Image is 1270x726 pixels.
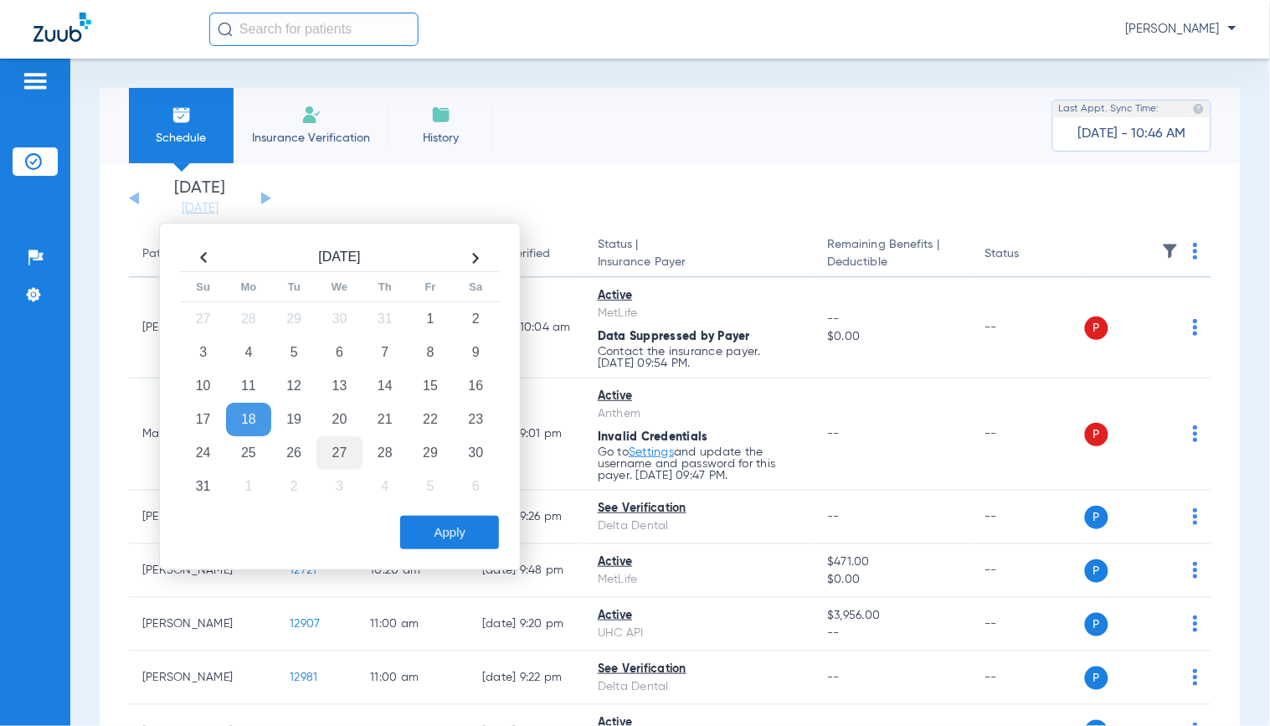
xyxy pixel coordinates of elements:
span: P [1085,559,1108,583]
img: Schedule [172,105,192,125]
td: [PERSON_NAME] [129,651,276,705]
span: -- [827,511,840,523]
span: 12907 [290,618,320,630]
div: Active [598,287,800,305]
img: last sync help info [1193,103,1205,115]
img: group-dot-blue.svg [1193,562,1198,579]
img: Search Icon [218,22,233,37]
td: [DATE] 9:48 PM [469,544,584,598]
th: Status | [584,231,814,278]
span: Deductible [827,254,958,271]
span: P [1085,613,1108,636]
span: P [1085,423,1108,446]
div: Active [598,554,800,571]
div: Anthem [598,405,800,423]
span: 12981 [290,672,317,683]
div: UHC API [598,625,800,642]
th: Remaining Benefits | [814,231,971,278]
td: -- [972,598,1085,651]
span: -- [827,672,840,683]
td: -- [972,491,1085,544]
a: [DATE] [150,200,250,217]
div: Active [598,607,800,625]
div: Delta Dental [598,517,800,535]
a: Settings [629,446,674,458]
input: Search for patients [209,13,419,46]
td: [DATE] 10:04 AM [469,278,584,378]
span: History [401,130,481,147]
img: hamburger-icon [22,71,49,91]
div: Last Verified [482,245,571,263]
td: [PERSON_NAME] [129,544,276,598]
span: P [1085,317,1108,340]
span: -- [827,311,958,328]
img: History [431,105,451,125]
button: Apply [400,516,499,549]
td: 10:20 AM [357,544,469,598]
div: MetLife [598,571,800,589]
img: filter.svg [1162,243,1179,260]
span: Data Suppressed by Payer [598,331,750,342]
span: -- [827,428,840,440]
p: Contact the insurance payer. [DATE] 09:54 PM. [598,346,800,369]
th: [DATE] [226,245,453,272]
img: group-dot-blue.svg [1193,508,1198,525]
span: $0.00 [827,571,958,589]
th: Status [972,231,1085,278]
img: group-dot-blue.svg [1193,243,1198,260]
div: Delta Dental [598,678,800,696]
td: [DATE] 9:20 PM [469,598,584,651]
img: group-dot-blue.svg [1193,615,1198,632]
span: [DATE] - 10:46 AM [1078,126,1186,142]
td: [PERSON_NAME] [129,598,276,651]
span: P [1085,506,1108,529]
span: Insurance Verification [246,130,376,147]
td: 11:00 AM [357,598,469,651]
img: Zuub Logo [33,13,91,42]
span: $0.00 [827,328,958,346]
span: Schedule [141,130,221,147]
td: [DATE] 9:26 PM [469,491,584,544]
img: group-dot-blue.svg [1193,425,1198,442]
td: 11:00 AM [357,651,469,705]
div: Patient Name [142,245,263,263]
span: -- [827,625,958,642]
td: [DATE] 9:01 PM [469,378,584,491]
span: Invalid Credentials [598,431,708,443]
iframe: Chat Widget [1186,646,1270,726]
span: $471.00 [827,554,958,571]
img: group-dot-blue.svg [1193,319,1198,336]
p: Go to and update the username and password for this payer. [DATE] 09:47 PM. [598,446,800,481]
span: Last Appt. Sync Time: [1059,100,1159,117]
td: -- [972,378,1085,491]
div: MetLife [598,305,800,322]
div: Patient Name [142,245,216,263]
span: $3,956.00 [827,607,958,625]
div: See Verification [598,661,800,678]
span: 12721 [290,564,316,576]
div: See Verification [598,500,800,517]
td: -- [972,651,1085,705]
td: -- [972,278,1085,378]
span: [PERSON_NAME] [1126,21,1237,38]
div: Active [598,388,800,405]
li: [DATE] [150,180,250,217]
td: -- [972,544,1085,598]
img: Manual Insurance Verification [301,105,321,125]
span: P [1085,667,1108,690]
span: Insurance Payer [598,254,800,271]
td: [DATE] 9:22 PM [469,651,584,705]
